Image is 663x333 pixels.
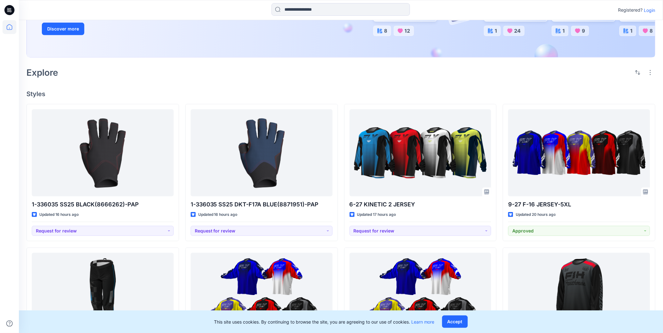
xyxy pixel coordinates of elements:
[26,90,655,98] h4: Styles
[191,200,333,209] p: 1-336035 SS25 DKT-F17A BLUE(8871951)-PAP
[42,23,183,35] a: Discover more
[508,109,650,196] a: 9-27 F-16 JERSEY-5XL
[39,211,79,218] p: Updated 16 hours ago
[442,315,468,328] button: Accept
[644,7,655,14] p: Login
[32,200,174,209] p: 1-336035 SS25 BLACK(8666262)-PAP
[26,68,58,78] h2: Explore
[32,109,174,196] a: 1-336035 SS25 BLACK(8666262)-PAP
[191,109,333,196] a: 1-336035 SS25 DKT-F17A BLUE(8871951)-PAP
[618,6,643,14] p: Registered?
[198,211,238,218] p: Updated 16 hours ago
[350,109,492,196] a: 6-27 KINETIC 2 JERSEY
[411,319,435,325] a: Learn more
[42,23,84,35] button: Discover more
[516,211,556,218] p: Updated 20 hours ago
[350,200,492,209] p: 6-27 KINETIC 2 JERSEY
[214,319,435,325] p: This site uses cookies. By continuing to browse the site, you are agreeing to our use of cookies.
[508,200,650,209] p: 9-27 F-16 JERSEY-5XL
[357,211,396,218] p: Updated 17 hours ago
